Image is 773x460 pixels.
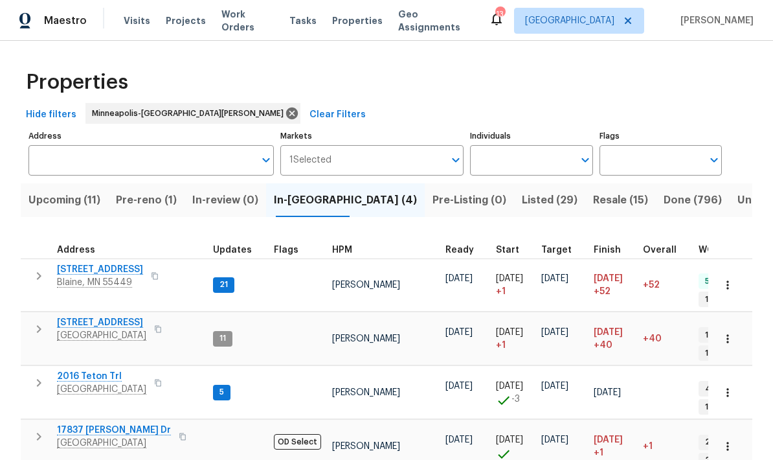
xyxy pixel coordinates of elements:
span: Flags [274,246,298,255]
span: [DATE] [594,274,623,283]
span: Start [496,246,519,255]
span: Minneapolis-[GEOGRAPHIC_DATA][PERSON_NAME] [92,107,289,120]
span: +52 [594,285,611,298]
span: Updates [213,246,252,255]
span: 5 [214,387,229,398]
td: 52 day(s) past target finish date [638,259,693,312]
span: Geo Assignments [398,8,473,34]
span: Visits [124,14,150,27]
span: Resale (15) [593,191,648,209]
span: +40 [594,339,612,352]
span: -3 [511,393,520,406]
span: 21 [214,279,233,290]
span: Clear Filters [309,107,366,123]
span: [DATE] [541,382,568,391]
td: Project started 3 days early [491,366,536,419]
td: Scheduled to finish 52 day(s) late [588,259,638,312]
div: Days past target finish date [643,246,688,255]
span: 1 Selected [289,155,331,166]
span: [DATE] [445,435,473,444]
span: Pre-Listing (0) [432,191,506,209]
span: + 1 [496,339,506,352]
span: 1 Accepted [700,402,754,413]
span: [PERSON_NAME] [332,442,400,451]
label: Individuals [470,132,592,140]
span: [DATE] [445,382,473,391]
span: Pre-reno (1) [116,191,177,209]
span: 1 Accepted [700,294,754,305]
span: [DATE] [496,328,523,337]
span: Work Orders [221,8,274,34]
span: WO Completion [699,246,770,255]
span: Hide filters [26,107,76,123]
span: [DATE] [541,435,568,444]
span: 4 WIP [700,384,732,395]
span: 2 WIP [700,437,731,448]
td: 40 day(s) past target finish date [638,312,693,365]
div: Actual renovation start date [496,246,531,255]
span: +1 [594,446,603,459]
label: Flags [599,132,722,140]
span: Overall [643,246,677,255]
span: Target [541,246,572,255]
span: HPM [332,246,352,255]
span: Listed (29) [522,191,577,209]
span: Tasks [289,16,317,25]
span: +40 [643,334,662,343]
span: OD Select [274,434,321,450]
button: Open [576,151,594,169]
span: [DATE] [445,328,473,337]
button: Open [257,151,275,169]
span: Properties [26,76,128,89]
button: Hide filters [21,103,82,127]
div: Projected renovation finish date [594,246,633,255]
div: 13 [495,8,504,21]
span: 11 [214,333,231,344]
span: [DATE] [496,274,523,283]
span: [PERSON_NAME] [332,281,400,290]
div: Minneapolis-[GEOGRAPHIC_DATA][PERSON_NAME] [85,103,300,124]
span: [DATE] [594,328,623,337]
span: [PERSON_NAME] [332,334,400,343]
td: Project started 1 days late [491,259,536,312]
span: [DATE] [445,274,473,283]
label: Markets [280,132,464,140]
span: 1 Sent [700,348,734,359]
span: + 1 [496,285,506,298]
span: [DATE] [541,274,568,283]
span: Maestro [44,14,87,27]
span: [DATE] [594,388,621,397]
span: Address [57,246,95,255]
span: Done (796) [664,191,722,209]
span: +1 [643,442,653,451]
span: [DATE] [541,328,568,337]
td: Project started 1 days late [491,312,536,365]
div: Target renovation project end date [541,246,583,255]
span: 1 WIP [700,330,729,341]
button: Open [447,151,465,169]
span: [DATE] [496,435,523,444]
span: Ready [445,246,474,255]
span: Properties [332,14,383,27]
div: Earliest renovation start date (first business day after COE or Checkout) [445,246,486,255]
span: In-review (0) [192,191,258,209]
span: In-[GEOGRAPHIC_DATA] (4) [274,191,417,209]
span: 5 Done [700,276,737,287]
span: [DATE] [496,382,523,391]
button: Clear Filters [304,103,371,127]
span: [DATE] [594,435,623,444]
button: Open [705,151,723,169]
span: Projects [166,14,206,27]
span: [PERSON_NAME] [332,388,400,397]
span: +52 [643,281,660,290]
td: Scheduled to finish 40 day(s) late [588,312,638,365]
span: [PERSON_NAME] [675,14,754,27]
span: Finish [594,246,621,255]
label: Address [28,132,274,140]
span: Upcoming (11) [28,191,100,209]
span: [GEOGRAPHIC_DATA] [525,14,614,27]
